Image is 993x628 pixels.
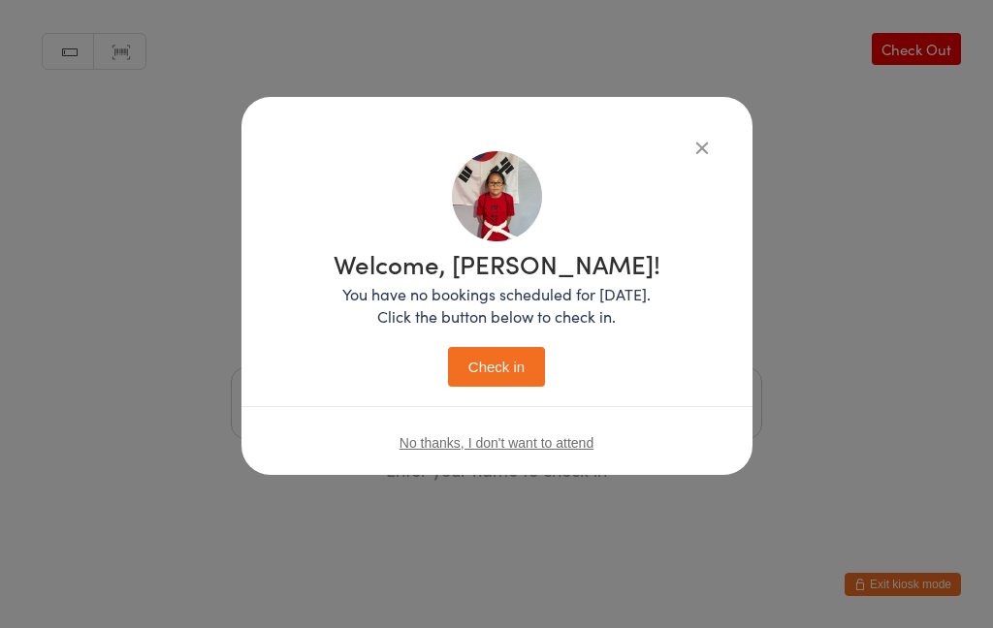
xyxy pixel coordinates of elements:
[452,151,542,241] img: image1684378041.png
[334,251,660,276] h1: Welcome, [PERSON_NAME]!
[400,435,593,451] button: No thanks, I don't want to attend
[334,283,660,328] p: You have no bookings scheduled for [DATE]. Click the button below to check in.
[448,347,545,387] button: Check in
